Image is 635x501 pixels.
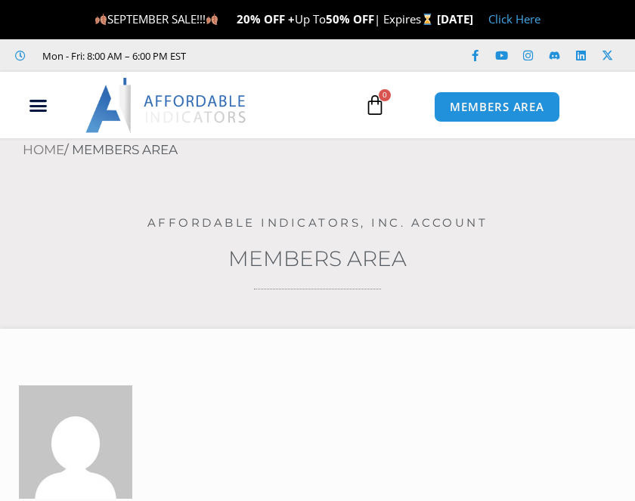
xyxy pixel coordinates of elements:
[206,14,218,25] img: 🍂
[434,91,560,122] a: MEMBERS AREA
[85,78,248,132] img: LogoAI | Affordable Indicators – NinjaTrader
[437,11,473,26] strong: [DATE]
[197,48,424,63] iframe: Customer reviews powered by Trustpilot
[39,47,186,65] span: Mon - Fri: 8:00 AM – 6:00 PM EST
[147,215,488,230] a: Affordable Indicators, Inc. Account
[326,11,374,26] strong: 50% OFF
[94,11,437,26] span: SEPTEMBER SALE!!! Up To | Expires
[379,89,391,101] span: 0
[95,14,107,25] img: 🍂
[488,11,541,26] a: Click Here
[228,246,407,271] a: Members Area
[23,138,635,162] nav: Breadcrumb
[237,11,295,26] strong: 20% OFF +
[23,142,64,157] a: Home
[422,14,433,25] img: ⌛
[7,91,70,120] div: Menu Toggle
[450,101,544,113] span: MEMBERS AREA
[19,385,132,499] img: f4d72bd01cf7793f85f946f3d851b24e7175e71a9816e50c6648561b8153fd6f
[342,83,408,127] a: 0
